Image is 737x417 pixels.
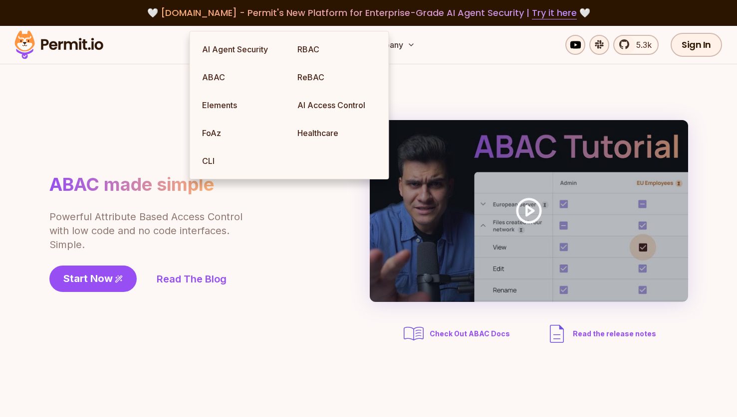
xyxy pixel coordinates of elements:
img: description [545,322,569,346]
a: RBAC [289,35,385,63]
a: Start Now [49,266,137,292]
a: AI Agent Security [194,35,289,63]
a: AI Access Control [289,91,385,119]
a: Read The Blog [157,272,227,286]
img: Permit logo [10,28,108,62]
span: Check Out ABAC Docs [430,329,510,339]
button: Company [363,35,419,55]
a: Check Out ABAC Docs [402,322,513,346]
a: Healthcare [289,119,385,147]
span: Start Now [63,272,113,285]
a: CLI [194,147,289,175]
a: FoAz [194,119,289,147]
a: Read the release notes [545,322,656,346]
span: [DOMAIN_NAME] - Permit's New Platform for Enterprise-Grade AI Agent Security | [161,6,577,19]
div: 🤍 🤍 [24,6,713,20]
a: Try it here [532,6,577,19]
span: Read the release notes [573,329,656,339]
p: Powerful Attribute Based Access Control with low code and no code interfaces. Simple. [49,210,244,252]
span: 5.3k [630,39,652,51]
h1: ABAC made simple [49,173,214,196]
a: Elements [194,91,289,119]
a: ABAC [194,63,289,91]
a: Sign In [671,33,722,57]
img: abac docs [402,322,426,346]
a: ReBAC [289,63,385,91]
a: 5.3k [613,35,659,55]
